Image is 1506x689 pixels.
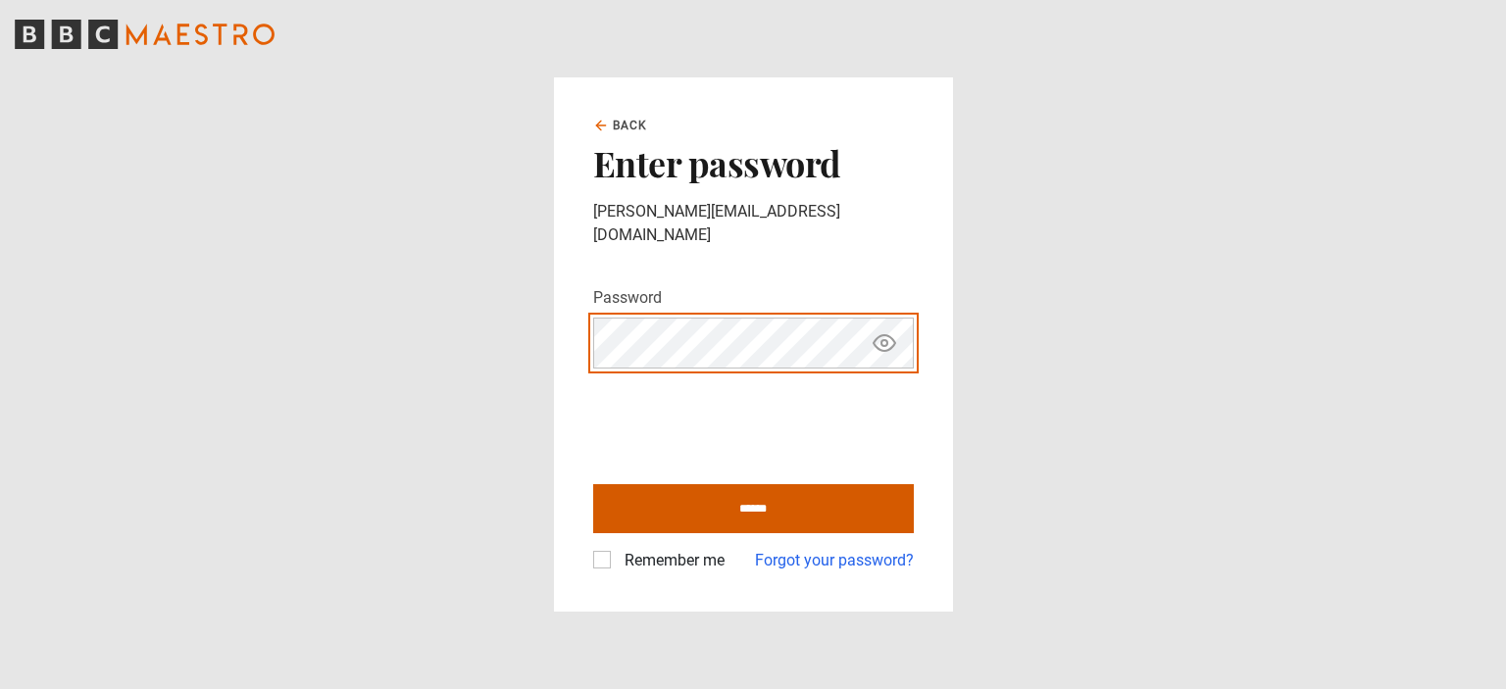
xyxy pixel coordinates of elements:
a: Forgot your password? [755,549,914,572]
a: Back [593,117,648,134]
h2: Enter password [593,142,914,183]
label: Password [593,286,662,310]
p: [PERSON_NAME][EMAIL_ADDRESS][DOMAIN_NAME] [593,200,914,247]
svg: BBC Maestro [15,20,275,49]
button: Show password [868,326,901,361]
label: Remember me [617,549,725,572]
iframe: reCAPTCHA [593,384,891,461]
span: Back [613,117,648,134]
